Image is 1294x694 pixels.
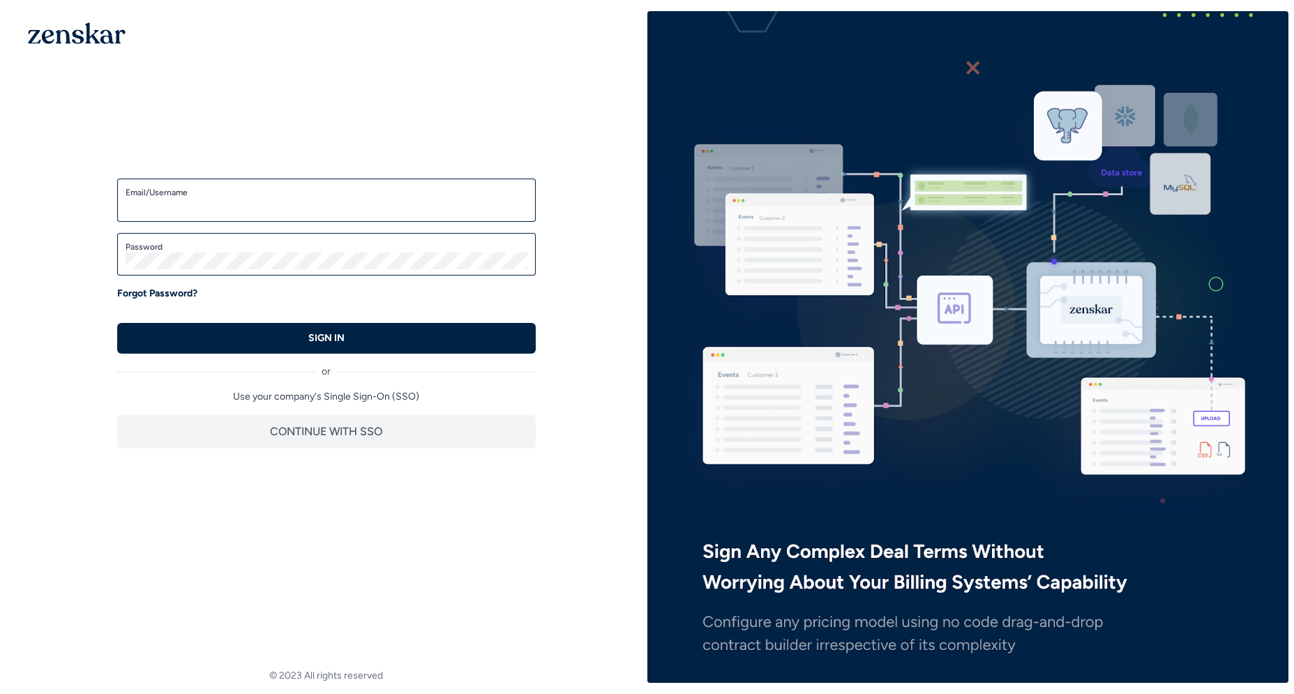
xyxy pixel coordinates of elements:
[126,187,527,198] label: Email/Username
[117,354,536,379] div: or
[6,669,647,683] footer: © 2023 All rights reserved
[117,323,536,354] button: SIGN IN
[28,22,126,44] img: 1OGAJ2xQqyY4LXKgY66KYq0eOWRCkrZdAb3gUhuVAqdWPZE9SRJmCz+oDMSn4zDLXe31Ii730ItAGKgCKgCCgCikA4Av8PJUP...
[308,331,345,345] p: SIGN IN
[117,390,536,404] p: Use your company's Single Sign-On (SSO)
[126,241,527,252] label: Password
[117,415,536,448] button: CONTINUE WITH SSO
[117,287,197,301] a: Forgot Password?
